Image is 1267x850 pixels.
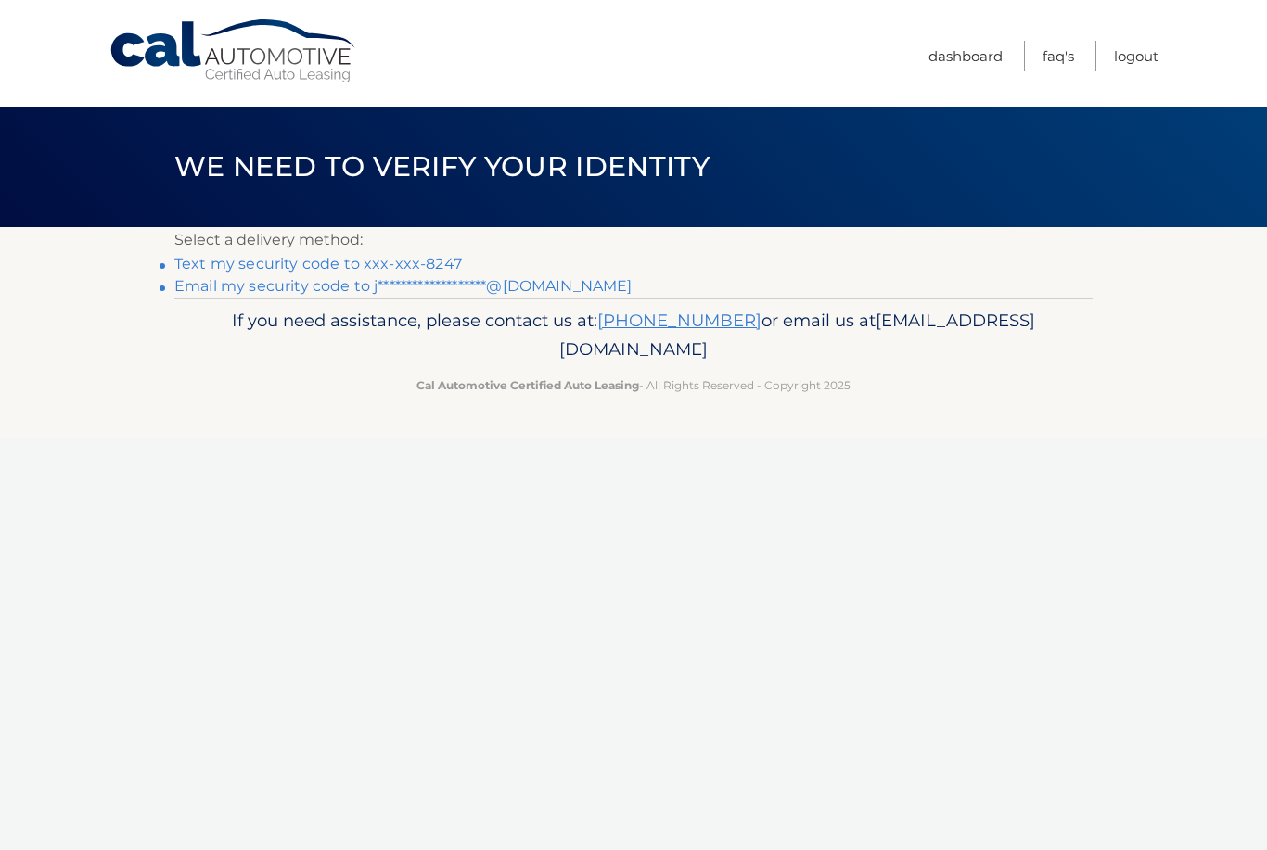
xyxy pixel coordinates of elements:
[1043,41,1074,71] a: FAQ's
[174,149,710,184] span: We need to verify your identity
[597,310,761,331] a: [PHONE_NUMBER]
[109,19,359,84] a: Cal Automotive
[174,227,1093,253] p: Select a delivery method:
[174,255,462,273] a: Text my security code to xxx-xxx-8247
[928,41,1003,71] a: Dashboard
[1114,41,1158,71] a: Logout
[186,375,1081,395] p: - All Rights Reserved - Copyright 2025
[186,306,1081,365] p: If you need assistance, please contact us at: or email us at
[416,378,639,392] strong: Cal Automotive Certified Auto Leasing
